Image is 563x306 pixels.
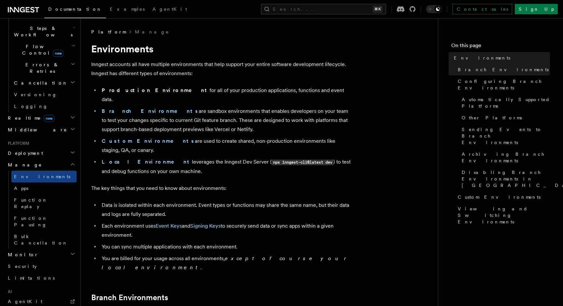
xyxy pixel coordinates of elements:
code: npx inngest-cli@latest dev [272,160,333,165]
button: Search...⌘K [261,4,386,14]
a: Branch Environments [455,64,550,75]
span: Security [8,264,37,269]
a: Disabling Branch Environments in [GEOGRAPHIC_DATA] [459,166,550,191]
span: Flow Control [11,43,72,56]
a: Other Platforms [459,112,550,124]
strong: Production Environment [102,87,209,93]
span: Platform [5,141,29,146]
a: Function Pausing [11,212,77,231]
a: Automatically Supported Platforms [459,94,550,112]
a: Signing Keys [190,223,221,229]
span: Errors & Retries [11,61,71,74]
span: Logging [14,104,48,109]
span: AgentKit [8,299,42,304]
button: Monitor [5,249,77,260]
span: Versioning [14,92,57,97]
a: Environments [451,52,550,64]
button: Flow Controlnew [11,41,77,59]
div: Inngest Functions [5,11,77,112]
span: Limitations [8,275,55,281]
span: Documentation [48,7,102,12]
span: Sending Events to Branch Environments [462,126,550,146]
span: Function Replay [14,197,48,209]
span: Automatically Supported Platforms [462,96,550,109]
li: are sandbox environments that enables developers on your team to test your changes specific to cu... [100,107,352,134]
a: Local Environment [102,159,192,165]
span: Manage [5,162,42,168]
a: Sending Events to Branch Environments [459,124,550,148]
li: Each environment uses and to securely send data or sync apps within a given environment. [100,221,352,240]
span: Archiving Branch Environments [462,151,550,164]
button: Errors & Retries [11,59,77,77]
a: Sign Up [515,4,558,14]
button: Middleware [5,124,77,136]
span: Platform [91,29,126,35]
a: Function Replay [11,194,77,212]
button: Manage [5,159,77,171]
a: Branch Environments [91,293,168,302]
p: Inngest accounts all have multiple environments that help support your entire software developmen... [91,60,352,78]
a: Bulk Cancellation [11,231,77,249]
span: new [53,50,64,57]
div: Manage [5,171,77,249]
span: Steps & Workflows [11,25,73,38]
a: Manage [135,29,169,35]
a: Configuring Branch Environments [455,75,550,94]
span: AI [5,289,12,294]
span: Deployment [5,150,43,156]
a: Versioning [11,89,77,100]
span: Branch Environments [458,66,549,73]
button: Realtimenew [5,112,77,124]
a: Custom Environments [455,191,550,203]
a: Event Keys [156,223,182,229]
li: for all of your production applications, functions and event data. [100,86,352,104]
span: Apps [14,186,28,191]
h4: On this page [451,42,550,52]
a: Contact sales [453,4,512,14]
span: Realtime [5,115,54,121]
li: leverages the Inngest Dev Server ( ) to test and debug functions on your own machine. [100,157,352,176]
button: Steps & Workflows [11,22,77,41]
li: Data is isolated within each environment. Event types or functions may share the same name, but t... [100,201,352,219]
span: Monitor [5,251,38,258]
span: Bulk Cancellation [14,234,68,246]
li: are used to create shared, non-production environments like staging, QA, or canary. [100,137,352,155]
a: Logging [11,100,77,112]
button: Toggle dark mode [426,5,442,13]
span: Function Pausing [14,216,48,227]
a: Limitations [5,272,77,284]
h1: Environments [91,43,352,55]
a: Branch Environments [102,108,199,114]
span: Other Platforms [462,114,522,121]
span: Middleware [5,126,67,133]
a: Documentation [44,2,106,18]
span: Configuring Branch Environments [458,78,550,91]
a: AgentKit [149,2,191,18]
a: Environments [11,171,77,182]
a: Custom Environments [102,138,195,144]
a: Apps [11,182,77,194]
p: The key things that you need to know about environments: [91,184,352,193]
span: Examples [110,7,145,12]
span: Custom Environments [458,194,541,200]
button: Cancellation [11,77,77,89]
span: Viewing and Switching Environments [458,206,550,225]
li: You can sync multiple applications with each environment. [100,242,352,251]
a: Security [5,260,77,272]
li: You are billed for your usage across all environments, . [100,254,352,272]
span: AgentKit [152,7,187,12]
a: Examples [106,2,149,18]
span: Environments [14,174,70,179]
a: Archiving Branch Environments [459,148,550,166]
em: except of course your local environment [102,255,349,271]
a: Viewing and Switching Environments [455,203,550,228]
span: new [44,115,54,122]
span: Cancellation [11,80,68,86]
span: Environments [454,55,510,61]
button: Deployment [5,147,77,159]
kbd: ⌘K [373,6,382,12]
